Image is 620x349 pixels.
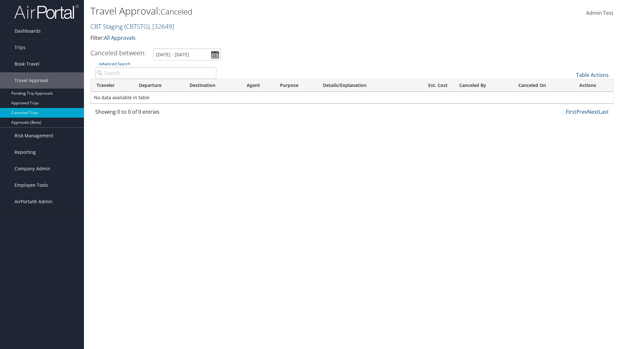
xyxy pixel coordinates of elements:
[15,128,53,144] span: Risk Management
[317,79,408,92] th: Details/Explanation
[160,6,192,17] small: Canceled
[15,144,36,160] span: Reporting
[91,92,613,103] td: No data available in table
[14,4,79,19] img: airportal-logo.png
[566,108,576,115] a: First
[274,79,317,92] th: Purpose
[95,67,216,79] input: Advanced Search
[15,23,41,39] span: Dashboards
[90,48,146,57] h3: Canceled between:
[15,39,26,56] span: Trips
[453,79,512,92] th: Canceled By: activate to sort column ascending
[124,22,150,31] span: ( CBTSTG )
[241,79,274,92] th: Agent
[133,79,184,92] th: Departure: activate to sort column ascending
[90,22,174,31] a: CBT Staging
[153,48,221,60] input: [DATE] - [DATE]
[90,4,439,18] h1: Travel Approval:
[409,79,453,92] th: Est. Cost: activate to sort column ascending
[586,9,614,16] span: Admin Test
[573,79,613,92] th: Actions
[15,177,48,193] span: Employee Tools
[95,108,216,119] div: Showing 0 to 0 of 0 entries
[15,161,50,177] span: Company Admin
[98,61,130,67] a: Advanced Search
[587,108,599,115] a: Next
[91,79,133,92] th: Traveler: activate to sort column ascending
[15,194,53,210] span: AirPortal® Admin
[90,34,439,42] p: Filter:
[586,3,614,23] a: Admin Test
[15,72,48,89] span: Travel Approval
[15,56,39,72] span: Book Travel
[599,108,609,115] a: Last
[184,79,241,92] th: Destination: activate to sort column ascending
[576,71,609,79] a: Table Actions
[150,22,174,31] span: , [ 32649 ]
[512,79,573,92] th: Canceled On: activate to sort column ascending
[104,34,136,41] a: All Approvals
[576,108,587,115] a: Prev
